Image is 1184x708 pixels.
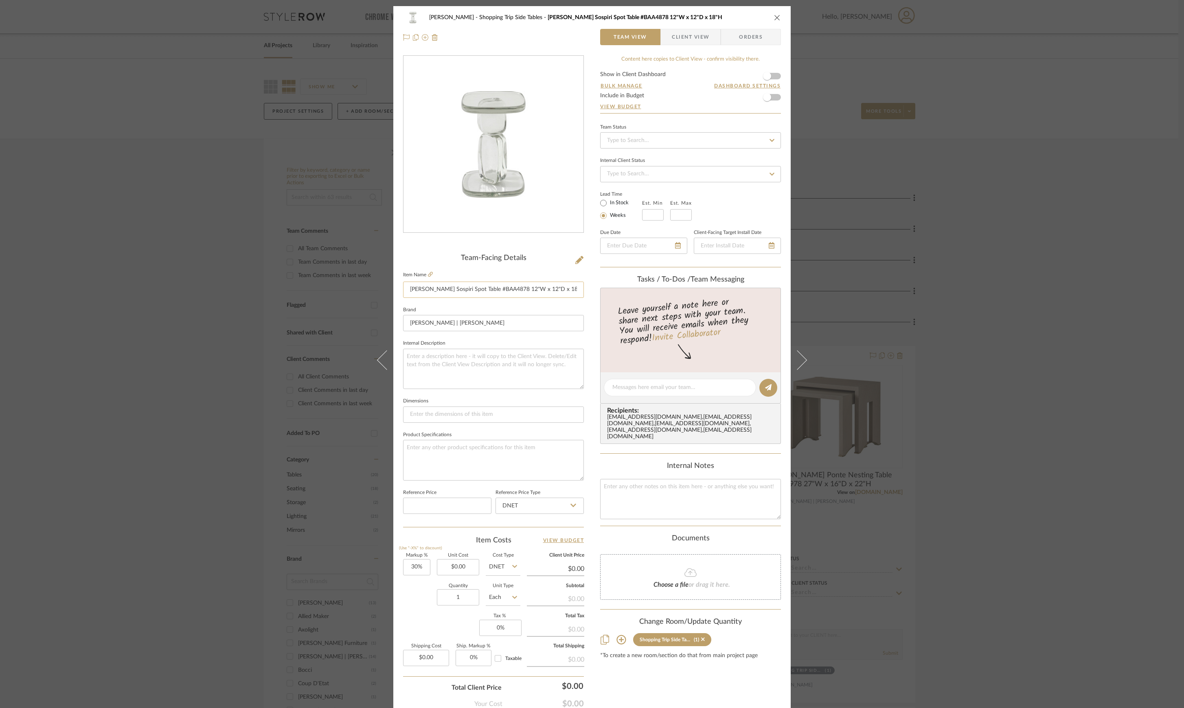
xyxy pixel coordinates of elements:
span: Team View [614,29,647,45]
label: Reference Price Type [496,491,540,495]
div: Leave yourself a note here or share next steps with your team. You will receive emails when they ... [599,293,782,348]
div: Documents [600,534,781,543]
div: (1) [694,637,699,642]
span: Client View [672,29,709,45]
label: Shipping Cost [403,644,449,648]
label: Tax % [479,614,520,618]
span: Orders [730,29,772,45]
label: In Stock [608,199,629,207]
span: Shopping Trip Side Tables [479,15,548,20]
div: Item Costs [403,535,584,545]
input: Enter Item Name [403,282,584,298]
div: Team-Facing Details [403,254,584,263]
span: [PERSON_NAME] Sospiri Spot Table #BAA4878 12"W x 12"D x 18"H [548,15,722,20]
span: Total Client Price [452,683,502,693]
label: Lead Time [600,190,642,198]
label: Item Name [403,271,433,278]
div: Change Room/Update Quantity [600,618,781,627]
div: [EMAIL_ADDRESS][DOMAIN_NAME] , [EMAIL_ADDRESS][DOMAIN_NAME] , [EMAIL_ADDRESS][DOMAIN_NAME] , [EMA... [607,414,777,440]
label: Client-Facing Target Install Date [694,231,761,235]
img: b65fd42c-cb38-4439-a2e1-b65c94bc8823_436x436.jpg [403,91,583,198]
label: Due Date [600,231,621,235]
label: Subtotal [527,584,584,588]
input: Enter Brand [403,315,584,331]
input: Enter Due Date [600,238,687,254]
mat-radio-group: Select item type [600,198,642,221]
label: Internal Description [403,341,445,345]
label: Client Unit Price [527,553,584,557]
input: Enter the dimensions of this item [403,406,584,423]
div: Internal Client Status [600,159,645,163]
label: Ship. Markup % [456,644,491,648]
span: Taxable [505,656,522,661]
label: Unit Type [486,584,520,588]
input: Type to Search… [600,166,781,182]
div: 0 [403,91,583,198]
label: Cost Type [486,553,520,557]
label: Est. Max [670,200,692,206]
span: Choose a file [653,581,688,588]
label: Total Tax [527,614,584,618]
div: $0.00 [527,591,584,605]
a: View Budget [543,535,584,545]
div: *To create a new room/section do that from main project page [600,653,781,659]
span: or drag it here. [688,581,730,588]
div: $0.00 [527,651,584,666]
div: Shopping Trip Side Tables [640,637,692,642]
span: [PERSON_NAME] [429,15,479,20]
a: Invite Collaborator [651,326,721,346]
label: Est. Min [642,200,663,206]
img: b65fd42c-cb38-4439-a2e1-b65c94bc8823_48x40.jpg [403,9,423,26]
input: Enter Install Date [694,238,781,254]
label: Unit Cost [437,553,479,557]
a: View Budget [600,103,781,110]
label: Markup % [403,553,430,557]
label: Total Shipping [527,644,584,648]
div: $0.00 [506,678,587,694]
img: Remove from project [432,34,438,41]
label: Weeks [608,212,626,219]
label: Reference Price [403,491,436,495]
div: Internal Notes [600,462,781,471]
label: Product Specifications [403,433,452,437]
label: Quantity [437,584,479,588]
span: Recipients: [607,407,777,414]
button: close [774,14,781,21]
div: $0.00 [527,621,584,636]
div: team Messaging [600,275,781,284]
span: Tasks / To-Dos / [637,276,691,283]
button: Dashboard Settings [714,82,781,90]
div: Content here copies to Client View - confirm visibility there. [600,55,781,63]
input: Type to Search… [600,132,781,149]
button: Bulk Manage [600,82,643,90]
label: Brand [403,308,416,312]
label: Dimensions [403,399,428,403]
div: Team Status [600,125,626,129]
